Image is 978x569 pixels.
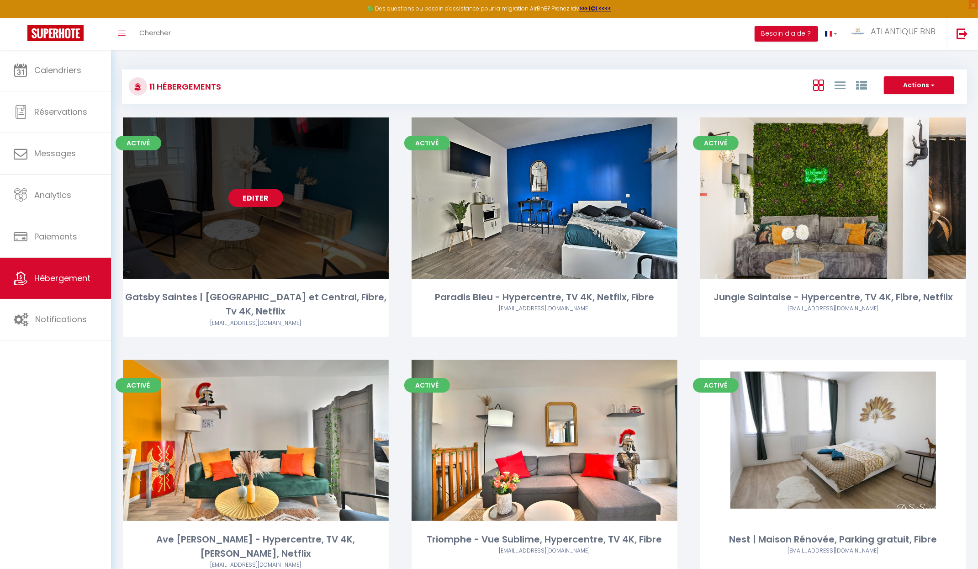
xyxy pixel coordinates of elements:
img: ... [851,28,865,35]
span: Réservations [34,106,87,117]
a: Editer [228,189,283,207]
span: Messages [34,148,76,159]
div: Airbnb [700,547,966,555]
span: Activé [116,378,161,393]
div: Airbnb [123,319,389,328]
button: Besoin d'aide ? [755,26,818,42]
button: Actions [884,76,954,95]
a: Vue en Box [813,77,824,92]
a: Chercher [132,18,178,50]
img: Super Booking [27,25,84,41]
span: Activé [404,378,450,393]
span: Activé [404,136,450,150]
span: Notifications [35,314,87,325]
a: >>> ICI <<<< [579,5,611,12]
div: Airbnb [412,547,677,555]
div: Ave [PERSON_NAME] - Hypercentre, TV 4K, [PERSON_NAME], Netflix [123,532,389,561]
div: Nest | Maison Rénovée, Parking gratuit, Fibre [700,532,966,547]
a: Vue par Groupe [856,77,867,92]
div: Airbnb [412,304,677,313]
img: logout [957,28,968,39]
span: Paiements [34,231,77,242]
div: Gatsby Saintes | [GEOGRAPHIC_DATA] et Central, Fibre, Tv 4K, Netflix [123,290,389,319]
h3: 11 Hébergements [147,76,221,97]
div: Triomphe - Vue Sublime, Hypercentre, TV 4K, Fibre [412,532,677,547]
span: Hébergement [34,272,90,284]
a: Vue en Liste [835,77,846,92]
span: Calendriers [34,64,81,76]
span: Activé [693,378,739,393]
span: Activé [693,136,739,150]
span: Activé [116,136,161,150]
a: ... ATLANTIQUE BNB [844,18,947,50]
div: Paradis Bleu - Hypercentre, TV 4K, Netflix, Fibre [412,290,677,304]
div: Jungle Saintaise - Hypercentre, TV 4K, Fibre, Netflix [700,290,966,304]
span: Analytics [34,189,71,201]
div: Airbnb [700,304,966,313]
span: Chercher [139,28,171,37]
span: ATLANTIQUE BNB [871,26,936,37]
